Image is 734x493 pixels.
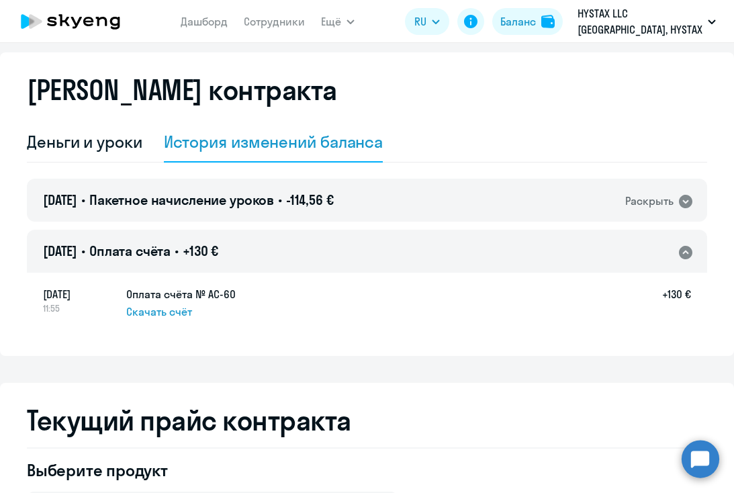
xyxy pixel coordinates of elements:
h5: Оплата счёта № AC-60 [126,286,236,302]
h5: +130 € [662,286,691,320]
span: Пакетное начисление уроков [89,191,274,208]
span: +130 € [183,242,218,259]
div: Раскрыть [625,193,674,210]
span: • [81,191,85,208]
span: • [175,242,179,259]
a: Сотрудники [244,15,305,28]
div: Деньги и уроки [27,131,142,152]
a: Дашборд [181,15,228,28]
span: • [278,191,282,208]
span: • [81,242,85,259]
span: -114,56 € [286,191,334,208]
span: [DATE] [43,191,77,208]
span: Скачать счёт [126,304,192,320]
button: HYSTAX LLC [GEOGRAPHIC_DATA], HYSTAX LLC [571,5,723,38]
button: RU [405,8,449,35]
div: История изменений баланса [164,131,383,152]
span: Ещё [321,13,341,30]
span: Оплата счёта [89,242,171,259]
button: Балансbalance [492,8,563,35]
img: balance [541,15,555,28]
h4: Выберите продукт [27,459,398,481]
p: HYSTAX LLC [GEOGRAPHIC_DATA], HYSTAX LLC [578,5,702,38]
span: RU [414,13,426,30]
span: 11:55 [43,302,116,314]
div: Баланс [500,13,536,30]
button: Ещё [321,8,355,35]
h2: [PERSON_NAME] контракта [27,74,337,106]
span: [DATE] [43,286,116,302]
h2: Текущий прайс контракта [27,404,707,437]
span: [DATE] [43,242,77,259]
